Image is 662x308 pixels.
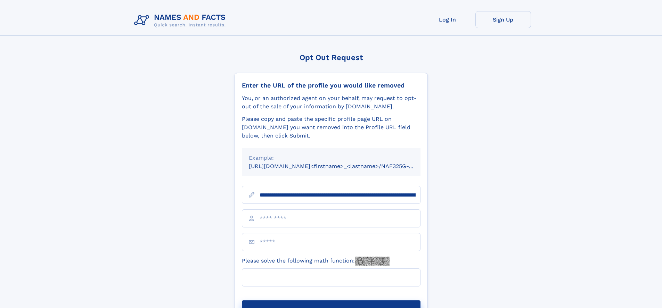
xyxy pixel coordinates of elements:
[249,154,414,162] div: Example:
[242,94,420,111] div: You, or an authorized agent on your behalf, may request to opt-out of the sale of your informatio...
[475,11,531,28] a: Sign Up
[242,82,420,89] div: Enter the URL of the profile you would like removed
[131,11,231,30] img: Logo Names and Facts
[249,163,434,169] small: [URL][DOMAIN_NAME]<firstname>_<lastname>/NAF325G-xxxxxxxx
[242,257,390,266] label: Please solve the following math function:
[235,53,428,62] div: Opt Out Request
[242,115,420,140] div: Please copy and paste the specific profile page URL on [DOMAIN_NAME] you want removed into the Pr...
[420,11,475,28] a: Log In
